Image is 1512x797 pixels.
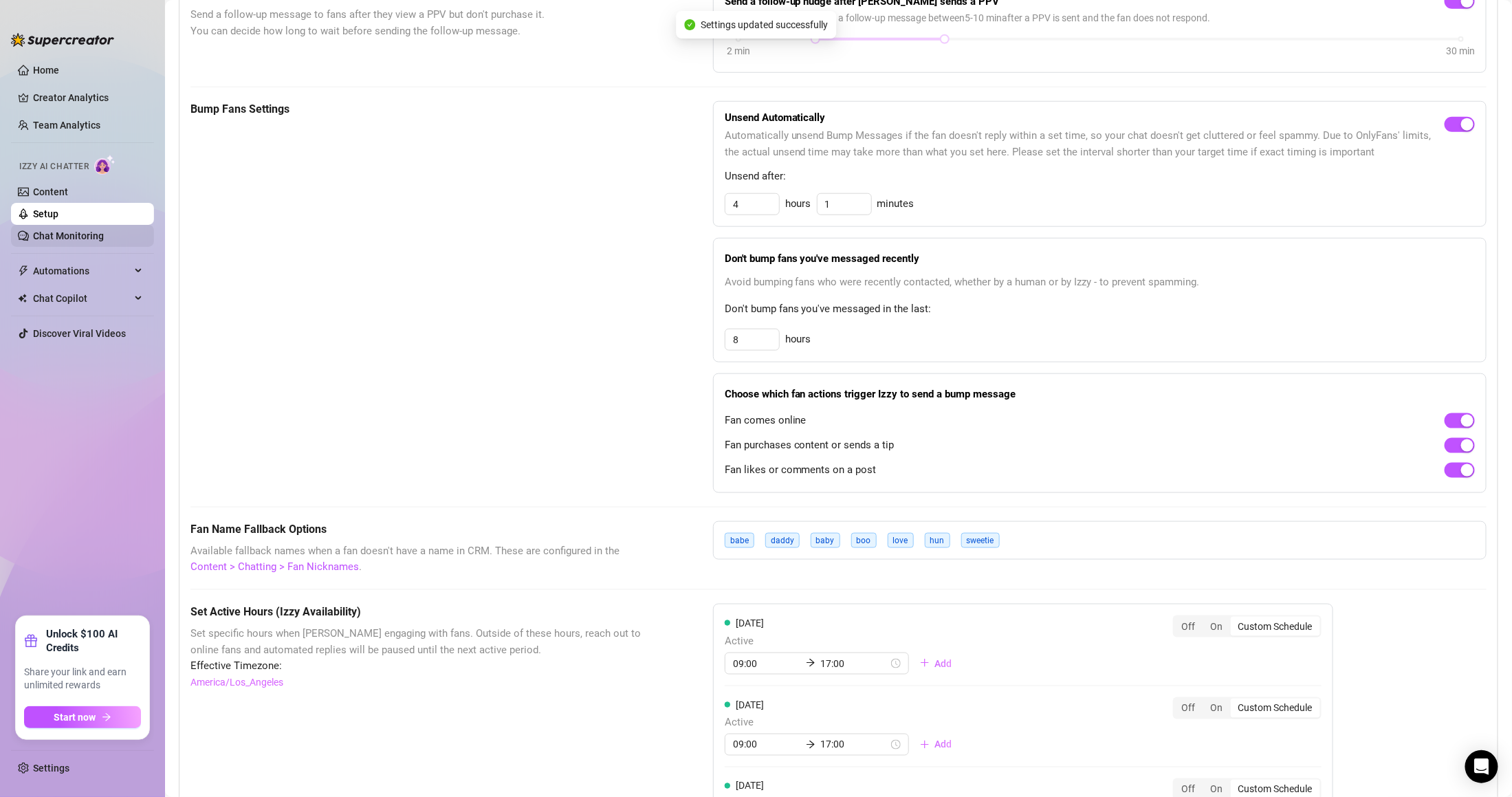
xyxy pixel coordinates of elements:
span: daddy [765,533,800,548]
div: 30 min [1447,43,1476,58]
span: arrow-right [102,712,111,722]
span: Izzy AI Chatter [19,160,89,173]
strong: Choose which fan actions trigger Izzy to send a bump message [725,388,1016,400]
span: Active [725,715,963,732]
button: Start nowarrow-right [24,706,141,728]
img: logo-BBDzfeDw.svg [11,33,114,47]
div: Off [1174,699,1203,718]
div: Off [1174,617,1203,636]
div: Custom Schedule [1231,699,1320,718]
span: love [888,533,914,548]
span: Send a follow-up message to fans after they view a PPV but don't purchase it. You can decide how ... [190,7,644,39]
span: hun [925,533,950,548]
button: Add [909,734,963,756]
span: Share your link and earn unlimited rewards [24,666,141,692]
a: Setup [33,208,58,219]
span: sweetie [961,533,1000,548]
input: End time [821,737,888,752]
span: Available fallback names when a fan doesn't have a name in CRM. These are configured in the . [190,543,644,576]
div: Custom Schedule [1231,617,1320,636]
input: Start time [733,737,800,752]
img: AI Chatter [94,155,116,175]
span: hours [785,196,811,212]
a: Creator Analytics [33,87,143,109]
input: End time [821,656,888,671]
div: segmented control [1173,615,1322,637]
span: arrow-right [806,658,815,668]
a: Content [33,186,68,197]
strong: Don't bump fans you've messaged recently [725,252,920,265]
span: Add [935,658,952,669]
span: Automations [33,260,131,282]
span: Settings updated successfully [701,17,828,32]
a: Discover Viral Videos [33,328,126,339]
span: babe [725,533,754,548]
span: arrow-right [806,740,815,750]
span: Unsend after: [725,168,1475,185]
span: [DATE] [736,699,764,710]
span: Fan comes online [725,413,807,429]
span: Add [935,739,952,750]
span: Don't bump fans you've messaged in the last: [725,301,1475,318]
span: Start now [54,712,96,723]
button: Add [909,653,963,675]
span: Set specific hours when [PERSON_NAME] engaging with fans. Outside of these hours, reach out to on... [190,626,644,658]
div: 2 min [727,43,750,58]
strong: Unsend Automatically [725,111,826,124]
span: check-circle [684,19,695,30]
a: Chat Monitoring [33,230,104,241]
span: Effective Timezone: [190,658,644,675]
span: Active [725,633,963,650]
img: Chat Copilot [18,294,27,303]
a: Home [33,65,59,76]
span: [DATE] [736,618,764,629]
span: boo [851,533,877,548]
span: Avoid bumping fans who were recently contacted, whether by a human or by Izzy - to prevent spamming. [725,274,1475,291]
strong: Unlock $100 AI Credits [46,627,141,655]
h5: Set Active Hours (Izzy Availability) [190,604,644,620]
h5: Fan Name Fallback Options [190,521,644,538]
span: gift [24,634,38,648]
span: plus [920,740,930,750]
span: [DATE] [736,780,764,791]
a: America/Los_Angeles [190,675,283,690]
span: hours [785,331,811,348]
span: [PERSON_NAME] will send a follow-up message between 5 - 10 min after a PPV is sent and the fan do... [725,10,1475,25]
span: minutes [877,196,914,212]
span: thunderbolt [18,265,29,276]
a: Settings [33,763,69,774]
span: Fan purchases content or sends a tip [725,437,895,454]
a: Content > Chatting > Fan Nicknames [190,560,359,573]
span: plus [920,658,930,668]
span: Automatically unsend Bump Messages if the fan doesn't reply within a set time, so your chat doesn... [725,128,1445,160]
span: baby [811,533,840,548]
input: Start time [733,656,800,671]
div: segmented control [1173,697,1322,719]
div: On [1203,617,1231,636]
div: Open Intercom Messenger [1465,750,1498,783]
a: Team Analytics [33,120,100,131]
span: Chat Copilot [33,287,131,309]
div: On [1203,699,1231,718]
span: Fan likes or comments on a post [725,462,877,479]
h5: Bump Fans Settings [190,101,644,118]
